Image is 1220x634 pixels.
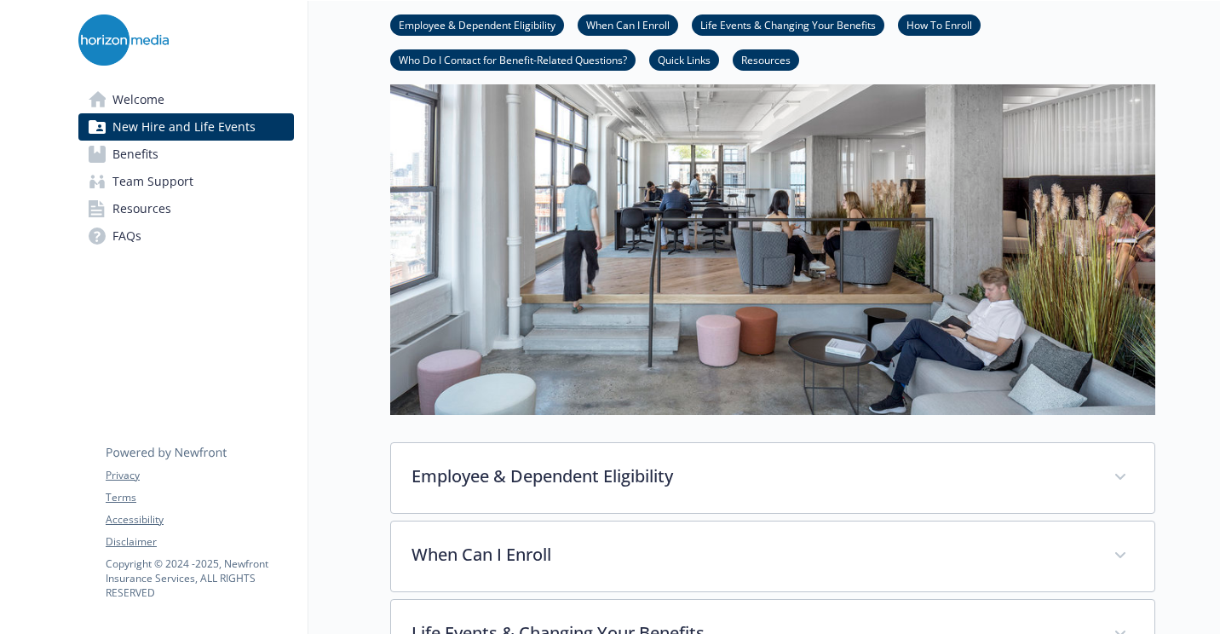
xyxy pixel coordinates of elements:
a: FAQs [78,222,294,250]
a: Welcome [78,86,294,113]
span: Welcome [112,86,164,113]
p: Copyright © 2024 - 2025 , Newfront Insurance Services, ALL RIGHTS RESERVED [106,556,293,600]
div: Employee & Dependent Eligibility [391,443,1154,513]
a: Resources [733,51,799,67]
p: Employee & Dependent Eligibility [411,464,1093,489]
a: Resources [78,195,294,222]
span: FAQs [112,222,141,250]
span: Benefits [112,141,158,168]
span: New Hire and Life Events [112,113,256,141]
a: How To Enroll [898,16,981,32]
div: When Can I Enroll [391,522,1154,591]
a: Privacy [106,468,293,483]
a: Team Support [78,168,294,195]
a: Accessibility [106,512,293,527]
a: Disclaimer [106,534,293,550]
p: When Can I Enroll [411,542,1093,568]
span: Team Support [112,168,193,195]
a: Who Do I Contact for Benefit-Related Questions? [390,51,636,67]
a: Employee & Dependent Eligibility [390,16,564,32]
a: New Hire and Life Events [78,113,294,141]
a: Quick Links [649,51,719,67]
a: Life Events & Changing Your Benefits [692,16,884,32]
a: When Can I Enroll [578,16,678,32]
span: Resources [112,195,171,222]
a: Benefits [78,141,294,168]
a: Terms [106,490,293,505]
